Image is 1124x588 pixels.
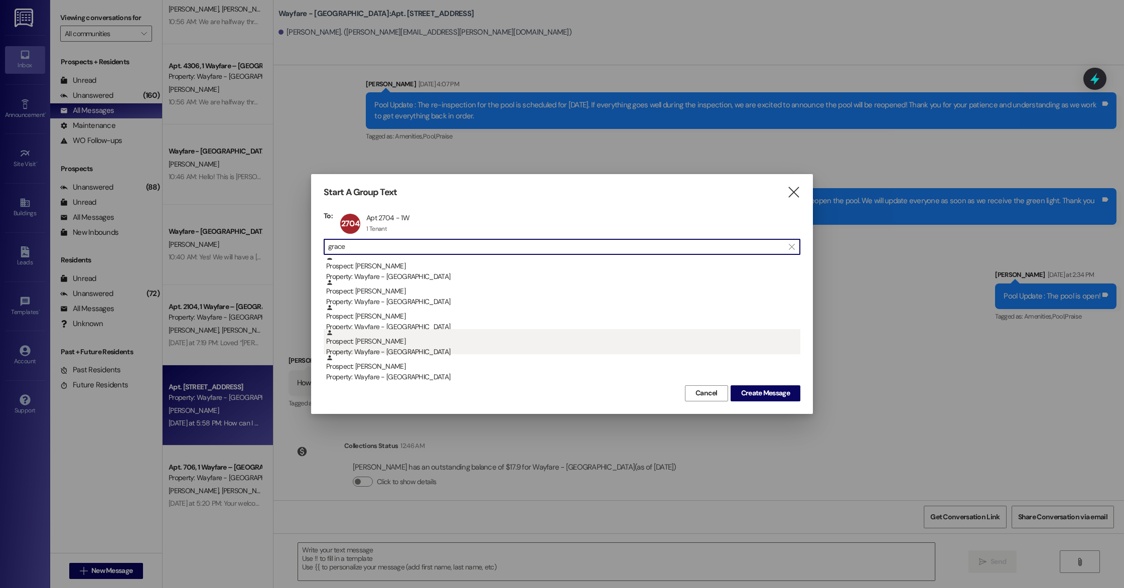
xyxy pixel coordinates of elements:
[784,239,800,254] button: Clear text
[324,354,800,379] div: Prospect: [PERSON_NAME]Property: Wayfare - [GEOGRAPHIC_DATA]
[324,329,800,354] div: Prospect: [PERSON_NAME]Property: Wayfare - [GEOGRAPHIC_DATA]
[366,225,387,233] div: 1 Tenant
[326,372,800,382] div: Property: Wayfare - [GEOGRAPHIC_DATA]
[326,297,800,307] div: Property: Wayfare - [GEOGRAPHIC_DATA]
[328,240,784,254] input: Search for any contact or apartment
[695,388,718,398] span: Cancel
[326,329,800,358] div: Prospect: [PERSON_NAME]
[341,218,359,229] span: 2704
[741,388,790,398] span: Create Message
[326,254,800,282] div: Prospect: [PERSON_NAME]
[324,187,397,198] h3: Start A Group Text
[324,304,800,329] div: Prospect: [PERSON_NAME]Property: Wayfare - [GEOGRAPHIC_DATA]
[326,347,800,357] div: Property: Wayfare - [GEOGRAPHIC_DATA]
[324,211,333,220] h3: To:
[326,279,800,308] div: Prospect: [PERSON_NAME]
[789,243,794,251] i: 
[326,271,800,282] div: Property: Wayfare - [GEOGRAPHIC_DATA]
[326,322,800,332] div: Property: Wayfare - [GEOGRAPHIC_DATA]
[366,213,409,222] div: Apt 2704 - 1W
[326,354,800,383] div: Prospect: [PERSON_NAME]
[324,254,800,279] div: Prospect: [PERSON_NAME]Property: Wayfare - [GEOGRAPHIC_DATA]
[324,279,800,304] div: Prospect: [PERSON_NAME]Property: Wayfare - [GEOGRAPHIC_DATA]
[787,187,800,198] i: 
[731,385,800,401] button: Create Message
[685,385,728,401] button: Cancel
[326,304,800,333] div: Prospect: [PERSON_NAME]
